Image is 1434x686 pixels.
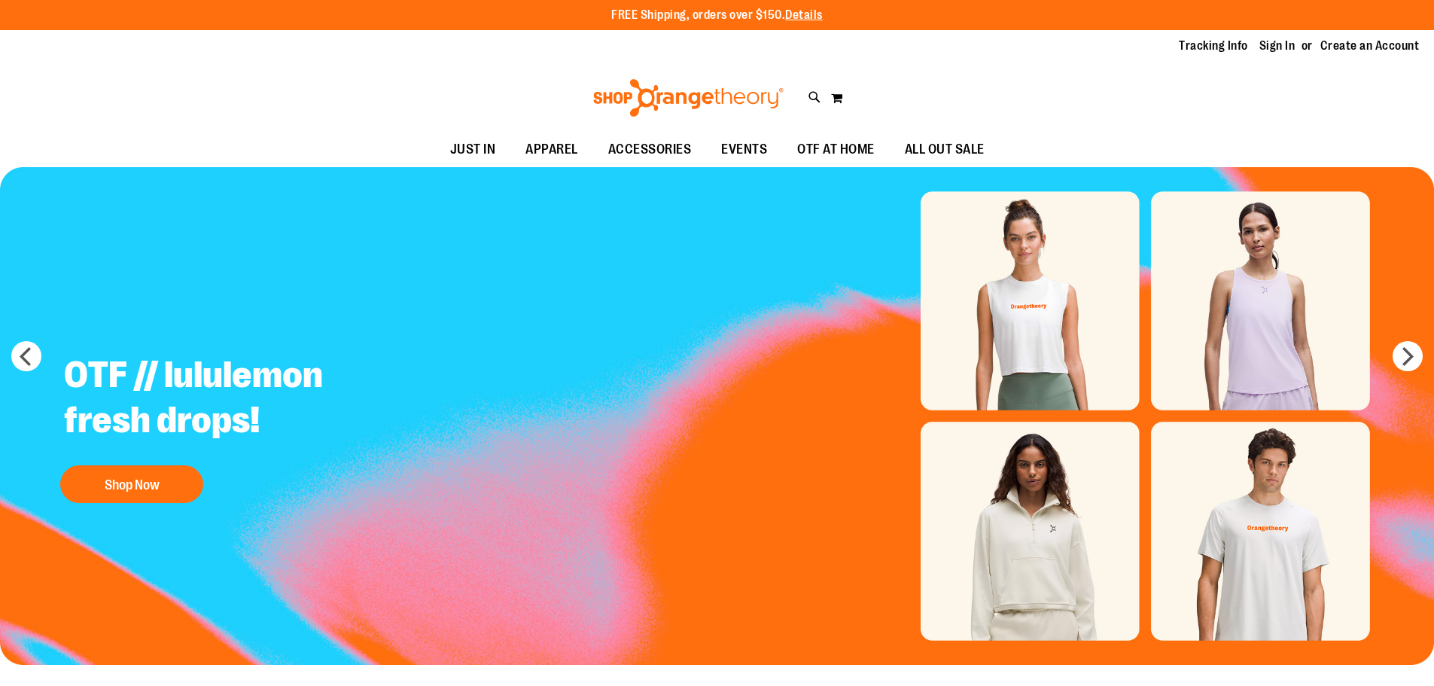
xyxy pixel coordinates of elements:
span: EVENTS [721,133,767,166]
span: ALL OUT SALE [905,133,985,166]
a: Tracking Info [1179,38,1248,54]
span: APPAREL [525,133,578,166]
a: Sign In [1259,38,1295,54]
span: OTF AT HOME [797,133,875,166]
img: Shop Orangetheory [591,79,786,117]
button: next [1393,341,1423,371]
a: Details [785,8,823,22]
h2: OTF // lululemon fresh drops! [53,341,427,458]
a: Create an Account [1320,38,1420,54]
button: Shop Now [60,465,203,503]
span: ACCESSORIES [608,133,692,166]
button: prev [11,341,41,371]
p: FREE Shipping, orders over $150. [611,7,823,24]
span: JUST IN [450,133,496,166]
a: OTF // lululemon fresh drops! Shop Now [53,341,427,511]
